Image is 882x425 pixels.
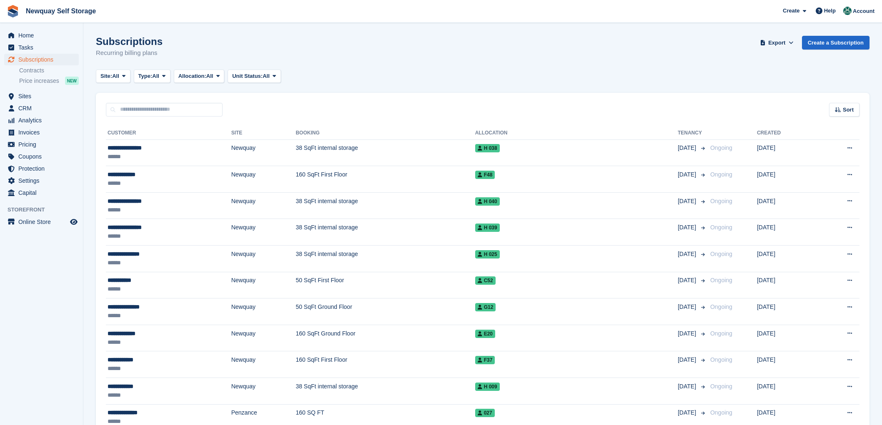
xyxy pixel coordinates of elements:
[757,298,816,325] td: [DATE]
[678,127,707,140] th: Tenancy
[4,30,79,41] a: menu
[678,276,698,285] span: [DATE]
[231,219,296,246] td: Newquay
[757,192,816,219] td: [DATE]
[4,151,79,162] a: menu
[678,223,698,232] span: [DATE]
[106,127,231,140] th: Customer
[678,408,698,417] span: [DATE]
[475,276,496,285] span: C52
[18,54,68,65] span: Subscriptions
[757,139,816,166] td: [DATE]
[710,224,732,231] span: Ongoing
[678,250,698,258] span: [DATE]
[8,206,83,214] span: Storefront
[134,70,170,83] button: Type: All
[18,127,68,138] span: Invoices
[296,246,475,272] td: 38 SqFt internal storage
[296,139,475,166] td: 38 SqFt internal storage
[296,325,475,351] td: 160 SqFt Ground Floor
[152,72,159,80] span: All
[853,7,874,15] span: Account
[296,166,475,193] td: 160 SqFt First Floor
[18,139,68,150] span: Pricing
[231,192,296,219] td: Newquay
[678,303,698,311] span: [DATE]
[757,351,816,378] td: [DATE]
[18,216,68,228] span: Online Store
[4,90,79,102] a: menu
[100,72,112,80] span: Site:
[475,303,496,311] span: G12
[710,144,732,151] span: Ongoing
[296,127,475,140] th: Booking
[18,151,68,162] span: Coupons
[710,198,732,204] span: Ongoing
[4,127,79,138] a: menu
[757,325,816,351] td: [DATE]
[4,163,79,174] a: menu
[96,48,163,58] p: Recurring billing plans
[475,250,500,258] span: H 025
[710,383,732,390] span: Ongoing
[757,127,816,140] th: Created
[18,163,68,174] span: Protection
[678,382,698,391] span: [DATE]
[710,277,732,283] span: Ongoing
[228,70,281,83] button: Unit Status: All
[296,378,475,405] td: 38 SqFt internal storage
[96,70,130,83] button: Site: All
[475,409,495,417] span: 027
[475,171,495,179] span: F48
[7,5,19,17] img: stora-icon-8386f47178a22dfd0bd8f6a31ec36ba5ce8667c1dd55bd0f319d3a0aa187defe.svg
[802,36,869,50] a: Create a Subscription
[231,139,296,166] td: Newquay
[757,378,816,405] td: [DATE]
[475,224,500,232] span: H 039
[710,171,732,178] span: Ongoing
[69,217,79,227] a: Preview store
[263,72,270,80] span: All
[231,325,296,351] td: Newquay
[710,356,732,363] span: Ongoing
[678,170,698,179] span: [DATE]
[18,187,68,199] span: Capital
[231,127,296,140] th: Site
[4,139,79,150] a: menu
[678,197,698,206] span: [DATE]
[4,102,79,114] a: menu
[18,175,68,186] span: Settings
[475,330,495,338] span: E20
[475,356,495,364] span: F37
[843,106,854,114] span: Sort
[65,77,79,85] div: NEW
[296,272,475,298] td: 50 SqFt First Floor
[18,42,68,53] span: Tasks
[710,251,732,257] span: Ongoing
[296,219,475,246] td: 38 SqFt internal storage
[843,7,852,15] img: JON
[296,192,475,219] td: 38 SqFt internal storage
[757,272,816,298] td: [DATE]
[18,114,68,126] span: Analytics
[231,246,296,272] td: Newquay
[231,272,296,298] td: Newquay
[783,7,799,15] span: Create
[475,144,500,152] span: H 038
[231,378,296,405] td: Newquay
[178,72,206,80] span: Allocation:
[19,77,59,85] span: Price increases
[23,4,99,18] a: Newquay Self Storage
[4,175,79,186] a: menu
[232,72,263,80] span: Unit Status:
[4,42,79,53] a: menu
[710,330,732,337] span: Ongoing
[4,216,79,228] a: menu
[231,166,296,193] td: Newquay
[18,90,68,102] span: Sites
[96,36,163,47] h1: Subscriptions
[475,127,678,140] th: Allocation
[768,39,785,47] span: Export
[4,54,79,65] a: menu
[18,102,68,114] span: CRM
